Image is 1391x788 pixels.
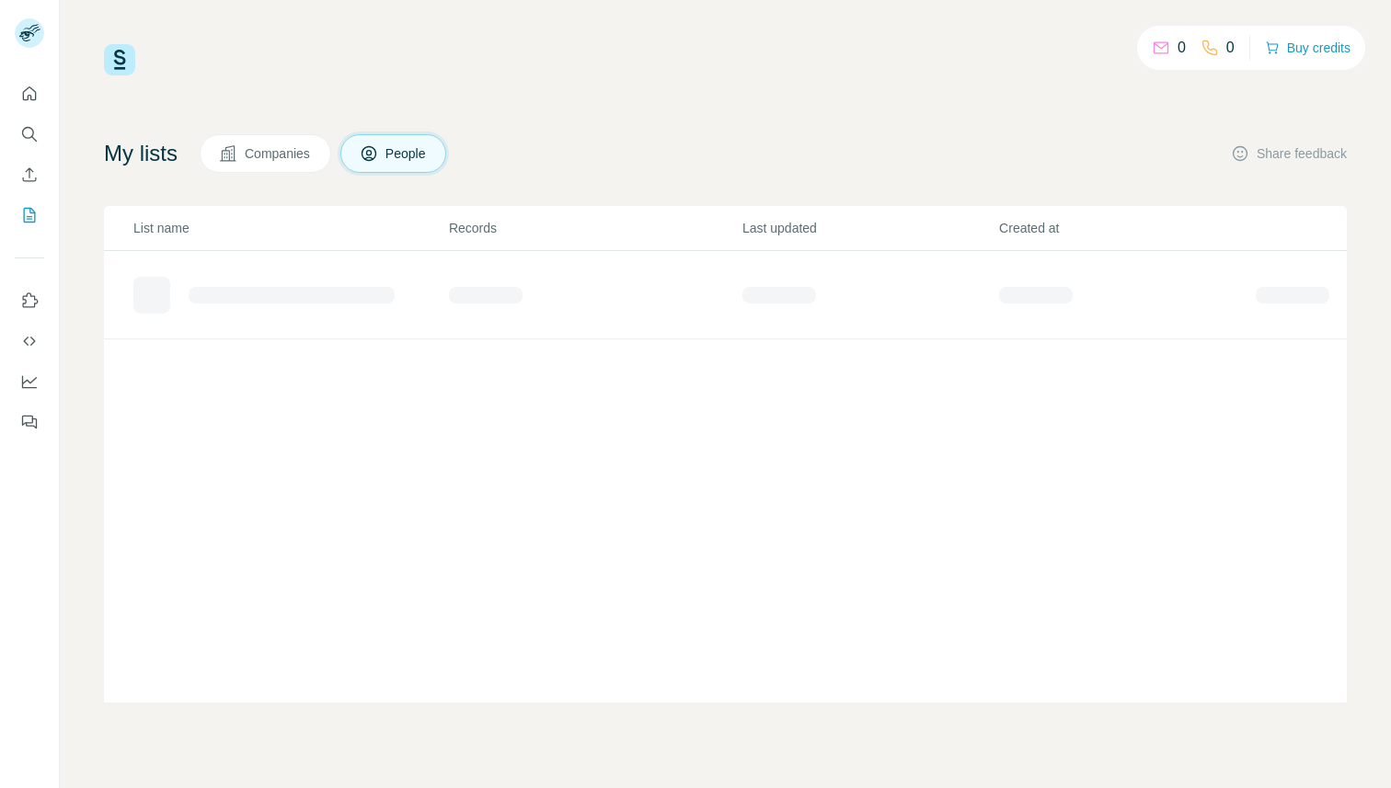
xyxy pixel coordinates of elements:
[449,219,741,237] p: Records
[104,139,178,168] h4: My lists
[15,199,44,232] button: My lists
[742,219,997,237] p: Last updated
[1231,144,1347,163] button: Share feedback
[245,144,312,163] span: Companies
[1226,37,1235,59] p: 0
[104,44,135,75] img: Surfe Logo
[385,144,428,163] span: People
[1178,37,1186,59] p: 0
[15,284,44,317] button: Use Surfe on LinkedIn
[999,219,1254,237] p: Created at
[1265,35,1351,61] button: Buy credits
[133,219,447,237] p: List name
[15,158,44,191] button: Enrich CSV
[15,77,44,110] button: Quick start
[15,405,44,439] button: Feedback
[15,365,44,398] button: Dashboard
[15,118,44,151] button: Search
[15,325,44,358] button: Use Surfe API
